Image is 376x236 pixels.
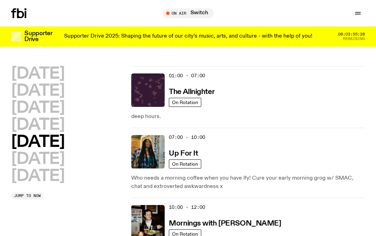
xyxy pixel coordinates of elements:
button: [DATE] [11,66,64,82]
button: [DATE] [11,117,64,133]
span: 07:00 - 10:00 [169,134,205,141]
h3: The Allnighter [169,88,214,96]
p: Supporter Drive 2025: Shaping the future of our city’s music, arts, and culture - with the help o... [64,33,312,40]
span: 08:03:55:28 [338,32,365,36]
a: Mornings with [PERSON_NAME] [169,219,281,227]
button: [DATE] [11,151,64,167]
button: [DATE] [11,100,64,116]
a: Up For It [169,149,198,157]
span: 10:00 - 12:00 [169,204,205,211]
h3: Up For It [169,150,198,157]
span: 01:00 - 07:00 [169,72,205,79]
button: On AirSwitch [163,8,214,18]
button: [DATE] [11,168,64,184]
p: deep hours. [131,112,365,121]
span: On Rotation [172,100,198,105]
button: [DATE] [11,83,64,99]
span: On Rotation [172,161,198,166]
h3: Mornings with [PERSON_NAME] [169,220,281,227]
span: Jump to now [14,194,41,198]
a: On Rotation [169,98,201,107]
span: Remaining [343,37,365,41]
a: The Allnighter [169,87,214,96]
button: Jump to now [11,192,44,199]
img: Ify - a Brown Skin girl with black braided twists, looking up to the side with her tongue stickin... [131,135,165,168]
p: Who needs a morning coffee when you have Ify! Cure your early morning grog w/ SMAC, chat and extr... [131,174,365,191]
h3: Supporter Drive [24,31,52,42]
a: On Rotation [169,159,201,168]
button: [DATE] [11,134,64,150]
